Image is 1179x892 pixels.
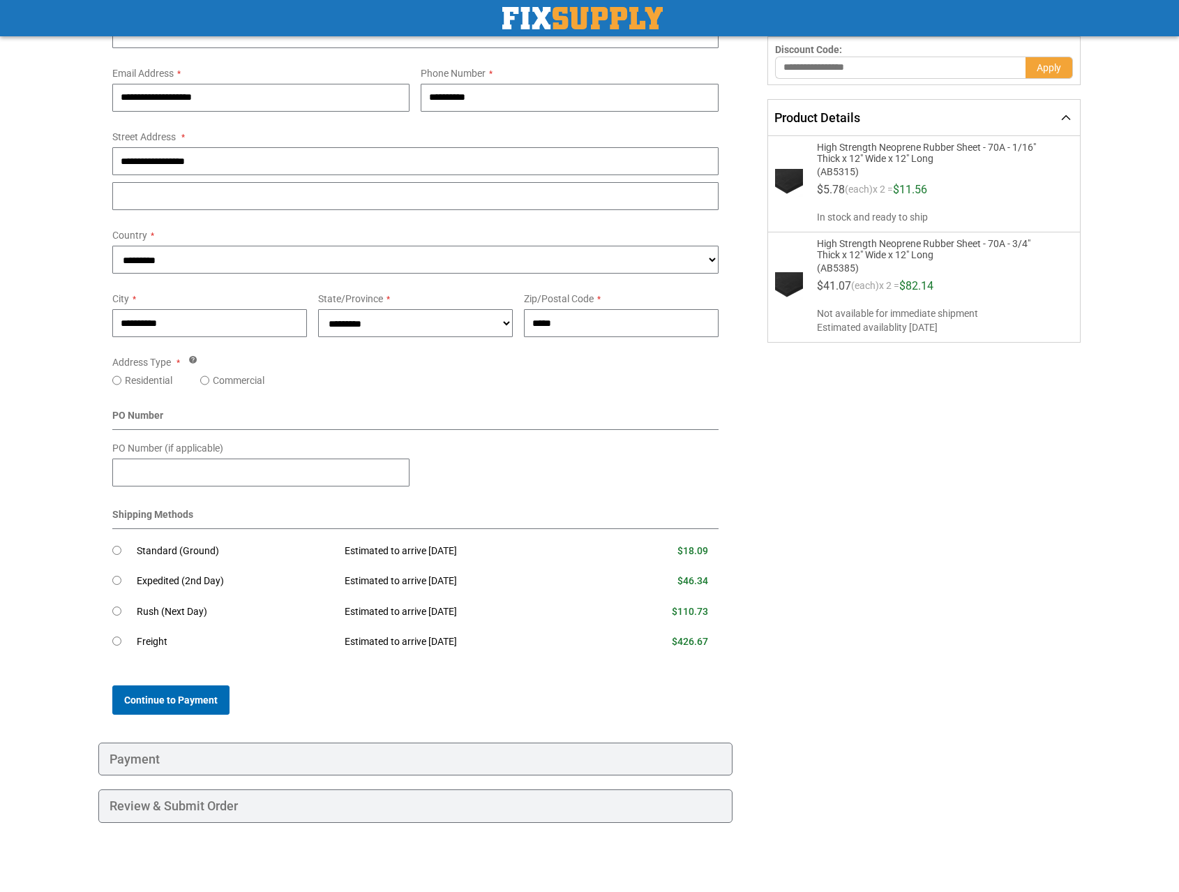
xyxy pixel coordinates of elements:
img: Fix Industrial Supply [502,7,663,29]
span: Estimated availablity [DATE] [817,320,1069,334]
span: (each) [851,281,879,297]
div: Shipping Methods [112,507,719,529]
span: (each) [845,184,873,201]
td: Freight [137,627,334,657]
span: PO Number (if applicable) [112,443,223,454]
div: PO Number [112,408,719,430]
div: Payment [98,743,733,776]
span: (AB5315) [817,164,1051,177]
button: Continue to Payment [112,685,230,715]
label: Residential [125,373,172,387]
td: Estimated to arrive [DATE] [334,597,603,627]
span: Street Address [112,131,176,142]
button: Apply [1026,57,1073,79]
span: Continue to Payment [124,694,218,706]
span: Address Type [112,357,171,368]
img: High Strength Neoprene Rubber Sheet - 70A - 3/4" Thick x 12" Wide x 12" Long [775,272,803,300]
span: Zip/Postal Code [524,293,594,304]
span: Email Address [112,68,174,79]
span: Product Details [774,110,860,125]
span: Phone Number [421,68,486,79]
a: store logo [502,7,663,29]
span: High Strength Neoprene Rubber Sheet - 70A - 3/4" Thick x 12" Wide x 12" Long [817,238,1051,260]
td: Estimated to arrive [DATE] [334,566,603,597]
span: $11.56 [893,183,927,196]
img: High Strength Neoprene Rubber Sheet - 70A - 1/16" Thick x 12" Wide x 12" Long [775,169,803,197]
span: (AB5385) [817,260,1051,274]
td: Standard (Ground) [137,536,334,567]
td: Estimated to arrive [DATE] [334,536,603,567]
span: City [112,293,129,304]
span: x 2 = [879,281,899,297]
span: $46.34 [677,575,708,586]
span: In stock and ready to ship [817,210,1069,224]
span: $82.14 [899,279,933,292]
label: Commercial [213,373,264,387]
span: $426.67 [672,636,708,647]
span: $110.73 [672,606,708,617]
span: x 2 = [873,184,893,201]
span: Apply [1037,62,1061,73]
span: High Strength Neoprene Rubber Sheet - 70A - 1/16" Thick x 12" Wide x 12" Long [817,142,1051,164]
span: State/Province [318,293,383,304]
td: Estimated to arrive [DATE] [334,627,603,657]
span: Discount Code: [775,44,842,55]
span: Not available for immediate shipment [817,306,1069,320]
td: Rush (Next Day) [137,597,334,627]
span: $18.09 [677,545,708,556]
span: Country [112,230,147,241]
div: Review & Submit Order [98,789,733,823]
td: Expedited (2nd Day) [137,566,334,597]
span: $41.07 [817,279,851,292]
span: $5.78 [817,183,845,196]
